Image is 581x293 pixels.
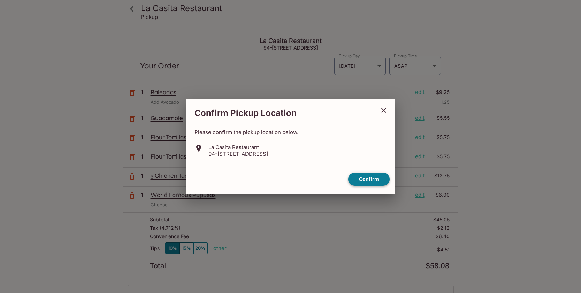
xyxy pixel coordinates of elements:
[194,129,387,135] p: Please confirm the pickup location below.
[348,173,390,186] button: confirm
[208,151,268,157] p: 94-[STREET_ADDRESS]
[208,144,268,151] p: La Casita Restaurant
[186,104,375,122] h2: Confirm Pickup Location
[375,102,392,119] button: close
